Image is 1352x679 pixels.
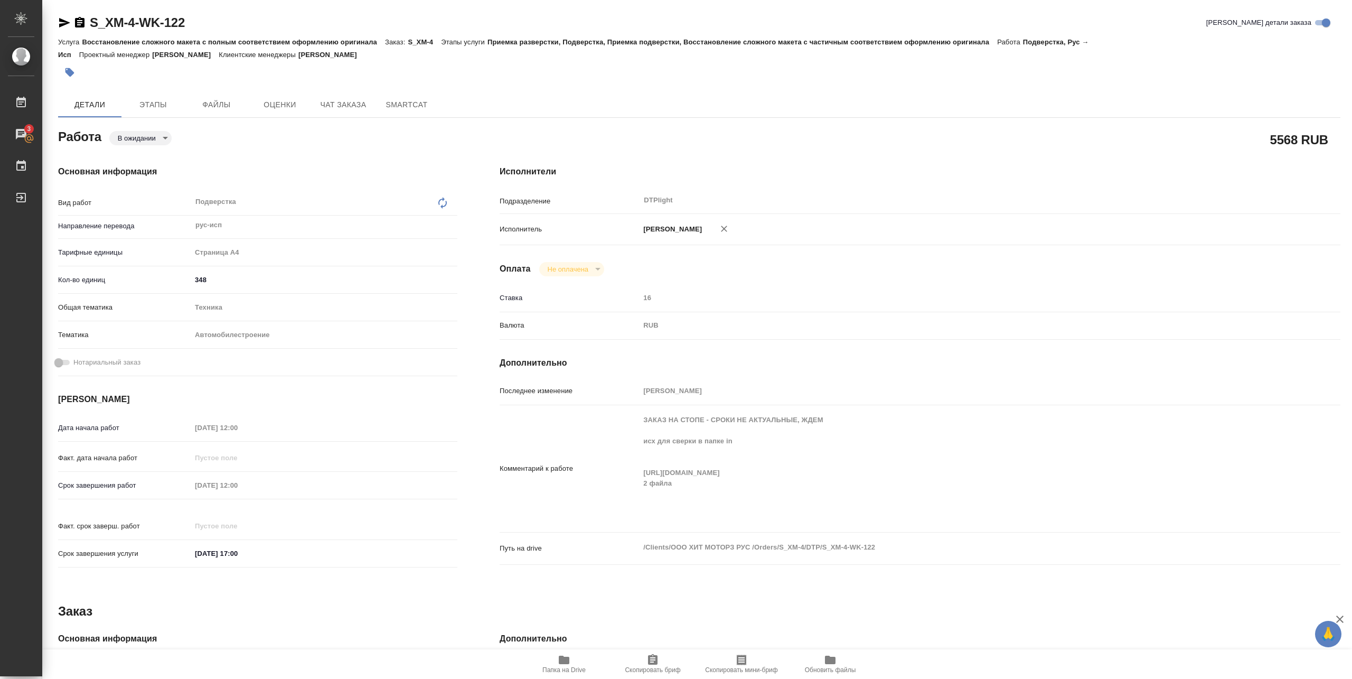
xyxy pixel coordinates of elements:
input: Пустое поле [191,518,284,534]
p: Факт. дата начала работ [58,453,191,463]
h4: [PERSON_NAME] [58,393,457,406]
button: Удалить исполнителя [712,217,736,240]
span: Детали [64,98,115,111]
input: Пустое поле [191,478,284,493]
h2: Заказ [58,603,92,620]
p: Работа [997,38,1023,46]
p: Клиентские менеджеры [219,51,298,59]
button: Не оплачена [544,265,591,274]
div: RUB [640,317,1270,334]
p: Факт. срок заверш. работ [58,521,191,532]
button: 🙏 [1315,621,1341,647]
span: Этапы [128,98,179,111]
button: Скопировать ссылку [73,16,86,29]
input: Пустое поле [191,450,284,466]
p: Проектный менеджер [79,51,152,59]
a: 3 [3,121,40,147]
p: Тарифные единицы [58,247,191,258]
span: SmartCat [381,98,432,111]
textarea: /Clients/ООО ХИТ МОТОРЗ РУС /Orders/S_XM-4/DTP/S_XM-4-WK-122 [640,538,1270,556]
span: 3 [21,124,37,134]
div: В ожидании [539,262,604,276]
p: [PERSON_NAME] [640,224,702,235]
p: Последнее изменение [500,386,640,396]
span: Файлы [191,98,242,111]
div: Страница А4 [191,244,457,262]
p: [PERSON_NAME] [152,51,219,59]
p: Общая тематика [58,302,191,313]
p: Восстановление сложного макета с полным соответствием оформлению оригинала [82,38,385,46]
span: Скопировать мини-бриф [705,666,777,674]
p: Валюта [500,320,640,331]
input: Пустое поле [640,383,1270,398]
input: Пустое поле [191,420,284,435]
span: Скопировать бриф [625,666,680,674]
button: Скопировать бриф [608,649,697,679]
span: 🙏 [1319,623,1337,645]
span: [PERSON_NAME] детали заказа [1206,17,1311,28]
p: Кол-во единиц [58,275,191,285]
p: Услуга [58,38,82,46]
p: Путь на drive [500,543,640,554]
h4: Основная информация [58,165,457,178]
span: Нотариальный заказ [73,357,140,368]
h4: Исполнители [500,165,1340,178]
p: Подразделение [500,196,640,207]
p: Заказ: [385,38,408,46]
h4: Дополнительно [500,633,1340,645]
h4: Оплата [500,263,531,275]
p: Приемка разверстки, Подверстка, Приемка подверстки, Восстановление сложного макета с частичным со... [487,38,997,46]
button: Папка на Drive [520,649,608,679]
input: ✎ Введи что-нибудь [191,546,284,561]
h2: 5568 RUB [1270,131,1328,148]
button: Скопировать мини-бриф [697,649,786,679]
p: Ставка [500,293,640,303]
p: Тематика [58,330,191,340]
p: Исполнитель [500,224,640,235]
p: Срок завершения работ [58,480,191,491]
input: Пустое поле [640,290,1270,305]
span: Обновить файлы [805,666,856,674]
button: В ожидании [115,134,159,143]
h4: Дополнительно [500,357,1340,369]
p: Вид работ [58,198,191,208]
button: Скопировать ссылку для ЯМессенджера [58,16,71,29]
p: Направление перевода [58,221,191,231]
textarea: ЗАКАЗ НА СТОПЕ - СРОКИ НЕ АКТУАЛЬНЫЕ, ЖДЕМ исх для сверки в папке in [URL][DOMAIN_NAME] 2 файла [640,411,1270,524]
a: S_XM-4-WK-122 [90,15,185,30]
h4: Основная информация [58,633,457,645]
p: Срок завершения услуги [58,548,191,559]
p: Дата начала работ [58,423,191,433]
button: Добавить тэг [58,61,81,84]
span: Чат заказа [318,98,369,111]
div: В ожидании [109,131,172,145]
p: Этапы услуги [441,38,487,46]
span: Оценки [255,98,305,111]
button: Обновить файлы [786,649,875,679]
span: Папка на Drive [542,666,586,674]
div: Техника [191,299,457,317]
div: Автомобилестроение [191,326,457,344]
input: ✎ Введи что-нибудь [191,272,457,287]
p: [PERSON_NAME] [298,51,365,59]
h2: Работа [58,126,101,145]
p: S_XM-4 [408,38,441,46]
p: Комментарий к работе [500,463,640,474]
